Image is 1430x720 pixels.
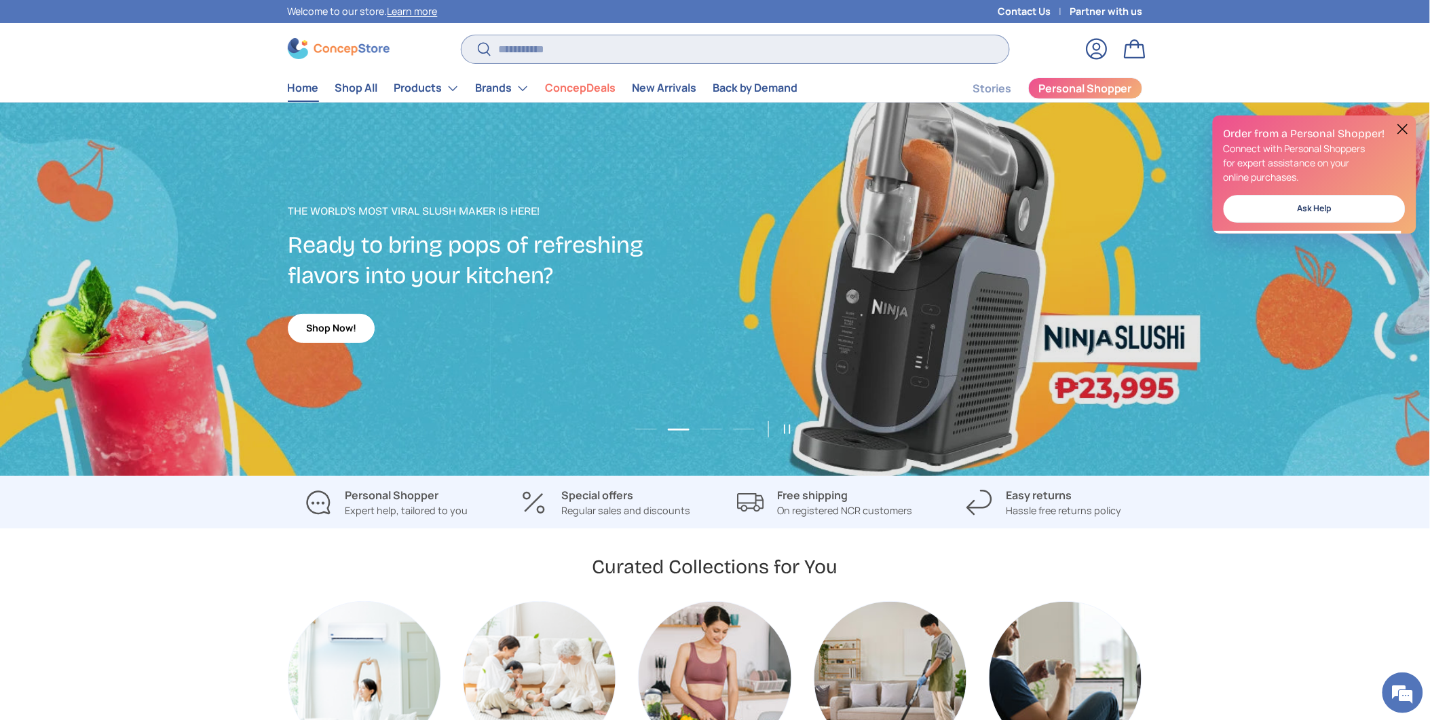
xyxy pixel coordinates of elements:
a: Back by Demand [713,75,798,101]
strong: Special offers [561,488,633,503]
img: ConcepStore [288,38,390,59]
strong: Personal Shopper [345,488,439,503]
a: Stories [973,75,1012,102]
a: Ask Help [1224,195,1406,223]
a: Free shipping On registered NCR customers [726,487,924,518]
p: Connect with Personal Shoppers for expert assistance on your online purchases. [1224,141,1406,184]
h2: Order from a Personal Shopper! [1224,126,1406,141]
a: Shop Now! [288,314,375,343]
a: ConcepDeals [546,75,616,101]
p: The World's Most Viral Slush Maker is Here! [288,203,715,219]
a: Personal Shopper Expert help, tailored to you [288,487,485,518]
h2: Ready to bring pops of refreshing flavors into your kitchen? [288,230,715,291]
p: Welcome to our store. [288,4,438,19]
p: Regular sales and discounts [561,503,690,518]
a: Partner with us [1070,4,1143,19]
a: Easy returns Hassle free returns policy [945,487,1143,518]
p: Expert help, tailored to you [345,503,468,518]
p: On registered NCR customers [778,503,913,518]
a: Shop All [335,75,378,101]
strong: Free shipping [778,488,848,503]
a: Home [288,75,319,101]
a: Contact Us [998,4,1070,19]
summary: Products [386,75,468,102]
h2: Curated Collections for You [592,554,838,579]
a: Learn more [388,5,438,18]
span: Personal Shopper [1038,83,1132,94]
a: Personal Shopper [1028,77,1143,99]
a: New Arrivals [633,75,697,101]
nav: Primary [288,75,798,102]
nav: Secondary [941,75,1143,102]
summary: Brands [468,75,538,102]
p: Hassle free returns policy [1006,503,1122,518]
strong: Easy returns [1006,488,1072,503]
a: Special offers Regular sales and discounts [507,487,704,518]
